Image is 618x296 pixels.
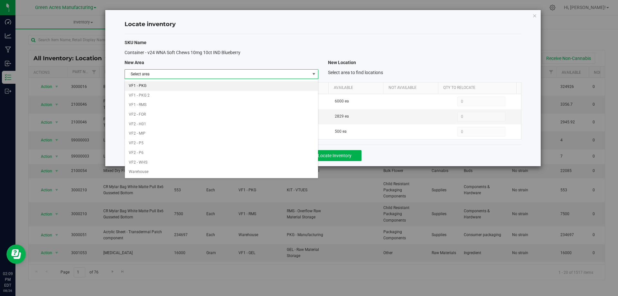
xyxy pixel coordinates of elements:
[125,129,318,138] li: VF2 - MIP
[6,244,26,264] iframe: Resource center
[125,148,318,158] li: VF2 - P6
[328,60,356,65] span: New Location
[125,110,318,119] li: VF2 - FOR
[125,50,240,55] span: Container - v24 WNA Soft Chews 10mg 10ct IND Blueberry
[125,158,318,167] li: VF2 - WHS
[389,85,436,91] a: Not Available
[125,40,146,45] span: SKU Name
[318,153,351,158] span: Locate Inventory
[125,70,310,79] span: Select area
[125,100,318,110] li: VF1 - RMS
[310,70,318,79] span: select
[125,91,318,100] li: VF1 - PKG 2
[125,138,318,148] li: VF2 - P5
[125,60,144,65] span: New Area
[334,85,381,91] a: Available
[125,20,521,29] h4: Locate inventory
[328,70,383,75] span: Select area to find locations
[335,129,347,135] span: 500 ea
[335,98,349,104] span: 6000 ea
[125,119,318,129] li: VF2 - H01
[125,81,318,91] li: VF1 - PKG
[125,167,318,177] li: Warehouse
[308,150,361,161] button: Locate Inventory
[443,85,514,91] a: Qty to Relocate
[335,113,349,119] span: 2829 ea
